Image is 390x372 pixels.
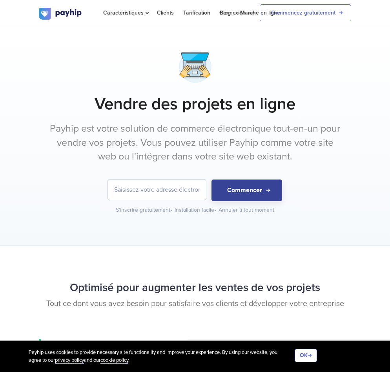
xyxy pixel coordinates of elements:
a: Commencez gratuitement [260,4,351,21]
button: OK [295,349,317,362]
a: privacy policy [55,357,84,364]
span: Caractéristiques [103,9,148,16]
p: Payhip est votre solution de commerce électronique tout-en-un pour vendre vos projets. Vous pouve... [48,122,342,164]
div: Payhip uses cookies to provide necessary site functionality and improve your experience. By using... [29,349,295,364]
span: • [170,207,172,213]
a: cookie policy [100,357,128,364]
p: Tout ce dont vous avez besoin pour satisfaire vos clients et développer votre entreprise [39,298,351,310]
img: macbook-typing-2-hej2fsgvy3lux6ii1y2exr.png [175,47,215,86]
a: Créez une belle boutique Les clients auront une superbe expérience, qu'ils soient sur mobile, tab... [39,339,196,370]
h1: Vendre des projets en ligne [39,94,351,114]
button: Commencer [211,180,282,201]
img: logo.svg [39,8,82,20]
input: Saisissez votre adresse électronique [108,180,206,200]
h2: Optimisé pour augmenter les ventes de vos projets [39,277,351,298]
div: Installation facile [175,206,217,214]
div: S'inscrire gratuitement [116,206,173,214]
span: • [214,207,216,213]
div: Annuler à tout moment [219,206,274,214]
